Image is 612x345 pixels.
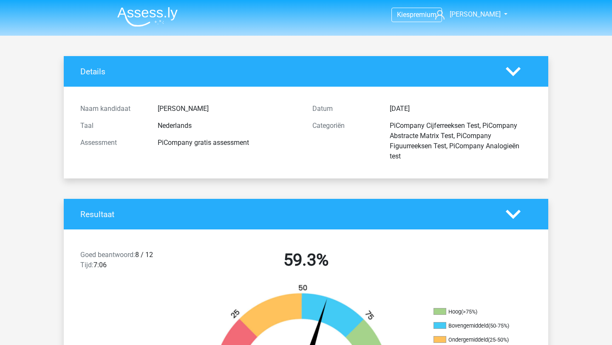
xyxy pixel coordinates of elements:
[433,336,518,344] li: Ondergemiddeld
[80,251,135,259] span: Goed beantwoord:
[488,322,509,329] div: (50-75%)
[433,322,518,330] li: Bovengemiddeld
[397,11,410,19] span: Kies
[117,7,178,27] img: Assessly
[383,104,538,114] div: [DATE]
[450,10,501,18] span: [PERSON_NAME]
[461,308,477,315] div: (>75%)
[306,121,383,161] div: Categoriën
[196,250,416,270] h2: 59.3%
[392,9,442,20] a: Kiespremium
[80,261,93,269] span: Tijd:
[151,138,306,148] div: PiCompany gratis assessment
[80,209,493,219] h4: Resultaat
[432,9,501,20] a: [PERSON_NAME]
[151,104,306,114] div: [PERSON_NAME]
[74,138,151,148] div: Assessment
[433,308,518,316] li: Hoog
[306,104,383,114] div: Datum
[410,11,436,19] span: premium
[74,250,190,274] div: 8 / 12 7:06
[74,121,151,131] div: Taal
[383,121,538,161] div: PiCompany Cijferreeksen Test, PiCompany Abstracte Matrix Test, PiCompany Figuurreeksen Test, PiCo...
[74,104,151,114] div: Naam kandidaat
[151,121,306,131] div: Nederlands
[80,67,493,76] h4: Details
[488,337,509,343] div: (25-50%)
